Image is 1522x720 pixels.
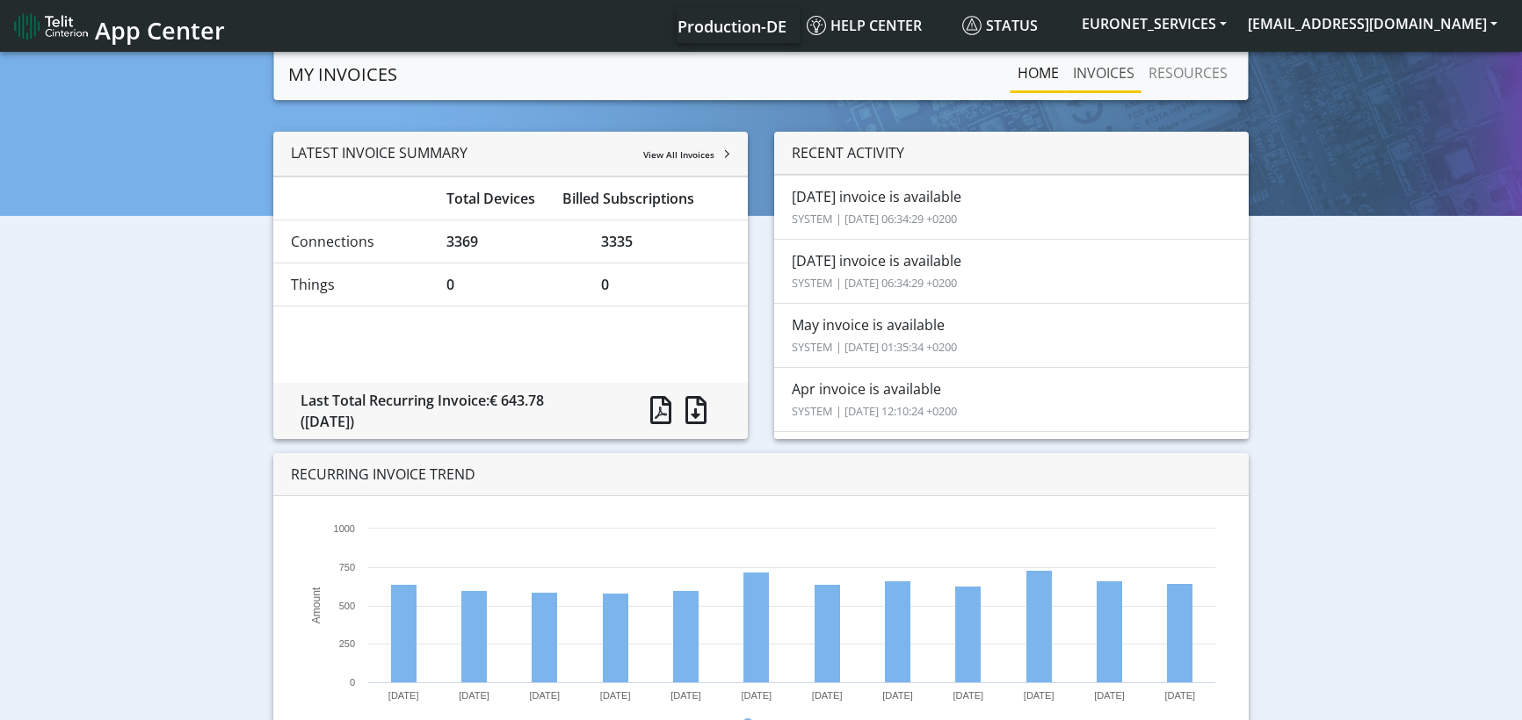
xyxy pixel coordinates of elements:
text: [DATE] [1094,690,1125,701]
span: € 643.78 [489,391,544,410]
a: App Center [14,7,222,45]
text: [DATE] [388,690,419,701]
div: Connections [278,231,433,252]
div: 3369 [433,231,589,252]
div: Things [278,274,433,295]
li: Apr invoice is available [774,367,1249,432]
a: Your current platform instance [677,8,786,43]
div: RECENT ACTIVITY [774,132,1249,175]
text: [DATE] [882,690,913,701]
li: [DATE] invoice is available [774,239,1249,304]
button: [EMAIL_ADDRESS][DOMAIN_NAME] [1237,8,1508,40]
small: SYSTEM | [DATE] 01:35:34 +0200 [792,339,957,355]
text: 1000 [334,523,355,534]
text: [DATE] [670,690,701,701]
span: View All Invoices [643,148,714,161]
text: 750 [339,562,355,572]
a: Status [955,8,1071,43]
a: MY INVOICES [288,57,397,92]
span: Help center [807,16,922,35]
text: 250 [339,638,355,649]
text: Amount [310,587,323,623]
a: INVOICES [1066,55,1141,90]
span: Production-DE [678,16,786,37]
span: Status [962,16,1038,35]
div: Last Total Recurring Invoice: [287,390,622,432]
img: status.svg [962,16,982,35]
div: ([DATE]) [301,411,609,432]
div: 0 [433,274,589,295]
li: May invoice is available [774,303,1249,368]
a: Home [1011,55,1066,90]
img: logo-telit-cinterion-gw-new.png [14,12,88,40]
text: [DATE] [530,690,561,701]
text: [DATE] [459,690,489,701]
a: Help center [800,8,955,43]
small: SYSTEM | [DATE] 12:10:24 +0200 [792,403,957,419]
text: [DATE] [1024,690,1055,701]
img: knowledge.svg [807,16,826,35]
li: Jun invoice is available [774,431,1249,496]
div: LATEST INVOICE SUMMARY [273,132,748,176]
text: [DATE] [812,690,843,701]
small: SYSTEM | [DATE] 06:34:29 +0200 [792,275,957,291]
small: SYSTEM | [DATE] 06:34:29 +0200 [792,211,957,227]
text: [DATE] [742,690,772,701]
button: EURONET_SERVICES [1071,8,1237,40]
div: 3335 [588,231,743,252]
div: 0 [588,274,743,295]
li: [DATE] invoice is available [774,175,1249,240]
span: App Center [95,14,225,47]
text: [DATE] [953,690,984,701]
div: Billed Subscriptions [549,188,743,209]
a: RESOURCES [1141,55,1235,90]
div: Total Devices [433,188,550,209]
text: 0 [350,677,355,688]
text: 500 [339,601,355,611]
text: [DATE] [1165,690,1196,701]
text: [DATE] [600,690,631,701]
div: RECURRING INVOICE TREND [273,453,1249,496]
